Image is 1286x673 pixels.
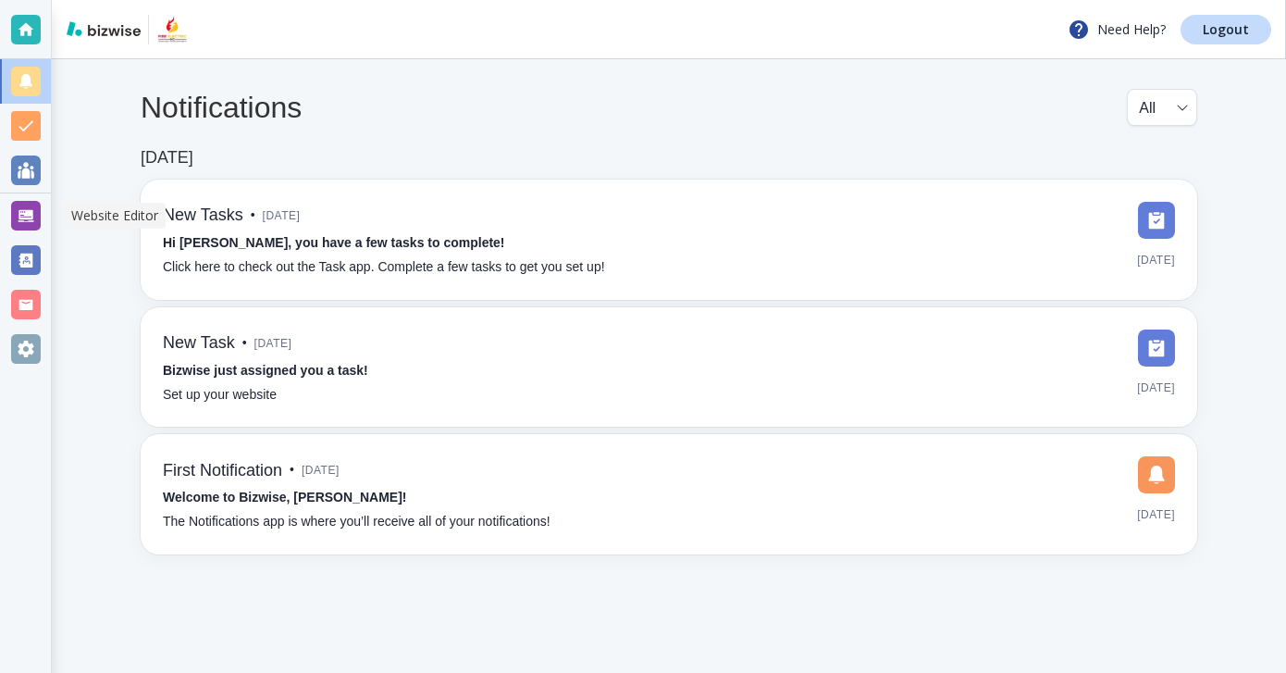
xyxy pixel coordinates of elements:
span: [DATE] [263,202,301,230]
strong: Hi [PERSON_NAME], you have a few tasks to complete! [163,235,505,250]
p: Set up your website [163,385,277,405]
p: Logout [1203,23,1249,36]
h6: New Task [163,333,235,354]
img: bizwise [67,21,141,36]
a: Logout [1181,15,1271,44]
div: All [1139,90,1185,125]
img: Fire and Electric Inc [156,15,189,44]
p: Click here to check out the Task app. Complete a few tasks to get you set up! [163,257,605,278]
span: [DATE] [302,456,340,484]
strong: Welcome to Bizwise, [PERSON_NAME]! [163,490,406,505]
p: • [290,460,294,480]
h6: [DATE] [141,148,193,168]
img: DashboardSidebarTasks.svg [1138,330,1175,367]
span: [DATE] [1137,374,1175,402]
p: The Notifications app is where you’ll receive all of your notifications! [163,512,550,532]
h4: Notifications [141,90,302,125]
p: Need Help? [1068,19,1166,41]
strong: Bizwise just assigned you a task! [163,363,368,378]
h6: First Notification [163,461,282,481]
p: • [242,333,247,354]
h6: New Tasks [163,206,243,226]
a: New Task•[DATE]Bizwise just assigned you a task!Set up your website[DATE] [141,307,1197,428]
p: • [251,206,255,226]
p: Website Editor [71,206,158,225]
a: New Tasks•[DATE]Hi [PERSON_NAME], you have a few tasks to complete!Click here to check out the Ta... [141,180,1197,300]
span: [DATE] [1137,246,1175,274]
a: First Notification•[DATE]Welcome to Bizwise, [PERSON_NAME]!The Notifications app is where you’ll ... [141,434,1197,555]
img: DashboardSidebarTasks.svg [1138,202,1175,239]
span: [DATE] [254,330,292,357]
img: DashboardSidebarNotification.svg [1138,456,1175,493]
span: [DATE] [1137,501,1175,529]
